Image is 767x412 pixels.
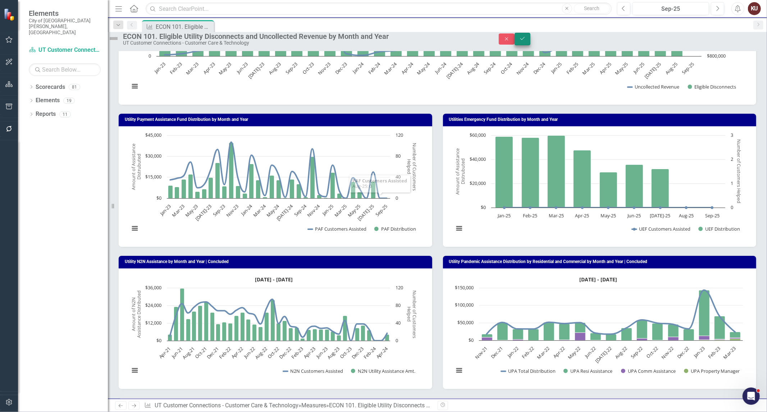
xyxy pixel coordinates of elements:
[175,187,179,198] path: Feb-23, 8,021.09. PAF Distribution.
[396,132,403,138] text: 120
[633,206,635,209] path: Jun-25, 0. UEF Customers Assisted.
[198,305,202,341] path: Sep-21, 23,966.21. N2N Utility Assistance Amt..
[445,60,465,80] text: [DATE]-24
[351,182,356,198] path: Apr-25, 11,754.94. PAF Distribution.
[307,330,311,341] path: Mar-23, 7,572.43. N2N Utility Assistance Amt..
[594,345,613,364] text: [DATE]-22
[631,61,646,75] text: Jun-25
[748,2,761,15] button: KU
[293,203,308,218] text: Sep-24
[573,150,591,208] path: Apr-25, 47,744.61. UEF Distribution.
[679,212,694,219] text: Aug-25
[2,12,634,30] p: Payment assistance sources include city, state and federal funding, as well as donations and uncl...
[249,164,254,198] path: Jan-24, 24,572.57. PAF Distribution.
[126,274,425,382] div: April 2021 - April 2024. Highcharts interactive chart.
[714,316,725,339] path: Feb-23, 65,615.78. UPA Resi Assistance.
[246,319,251,341] path: May-22, 14,523.02. N2N Utility Assistance Amt..
[2,110,634,119] p: Utilities Emergency Fund (UEF) is an internal City fund that provides up to $500 dollars to custo...
[481,339,740,340] g: UPA Property Manager, series 4 of 4. Bar series with 17 bars.
[308,226,366,232] button: Show PAF Customers Assisted
[275,203,295,222] text: [DATE]-24
[144,402,432,410] div: » »
[645,345,659,359] text: Oct-22
[549,61,563,75] text: Jan-25
[277,180,281,198] path: May-24, 12,888.41. PAF Distribution.
[548,212,563,219] text: Mar-25
[129,81,140,91] button: View chart menu, Chart
[145,173,161,180] text: $15,000
[129,365,140,375] button: View chart menu, April 2021 - April 2024
[512,339,523,340] path: Jan-22, 2,195.64. UPA Comm Assistance.
[503,206,506,209] path: Jan-25, 0. UEF Customers Assisted.
[613,345,629,360] text: Aug-22
[707,53,726,59] text: $800,000
[235,61,249,75] text: Jun-23
[554,206,557,209] path: Mar-25, 0. UEF Customers Assisted.
[186,319,191,341] path: Jul-21, 14,727.35. N2N Utility Assistance Amt..
[520,345,535,360] text: Feb-22
[36,110,56,118] a: Reports
[396,284,403,291] text: 120
[188,174,193,198] path: Apr-23, 17,083.62. PAF Distribution.
[351,60,365,75] text: Jan-24
[652,323,663,340] path: Oct-22, 48,700.08. UPA Resi Assistance.
[523,212,537,219] text: Feb-25
[243,193,247,198] path: Dec-23, 3,444.54. PAF Distribution.
[267,61,282,76] text: Aug-23
[552,345,566,359] text: Apr-22
[2,35,634,44] p: The Utilities Payment Assistance Fund (PAF) relies on customer donations and unclaimed funds. Thi...
[367,330,371,341] path: Jan-24, 7,234.34. N2N Utility Assistance Amt..
[503,206,713,209] g: UEF Customers Assisted, series 1 of 2. Line with 9 data points. Y axis, Number of Customers Helped.
[254,345,269,361] text: Aug-22
[566,345,582,361] text: May-22
[575,322,585,332] path: May-22, 28,949.93. UPA Resi Assistance.
[283,368,343,374] button: Show N2N Customers Assisted
[664,61,679,76] text: Aug-25
[528,329,539,340] path: Feb-22, 32,363.03. UPA Resi Assistance.
[731,132,733,138] text: 3
[730,332,740,338] path: Mar-23, 16,284.17. UPA Resi Assistance.
[29,63,101,76] input: Search Below...
[239,203,254,217] text: Jan-24
[575,332,585,340] path: May-22, 21,787.44. UPA Comm Assistance.
[705,226,740,232] text: UEF Distribution
[636,338,647,340] path: Sep-22, 6,015.84. UPA Comm Assistance.
[174,307,178,341] path: May-21, 23,063.07. N2N Utility Assistance Amt..
[499,60,514,75] text: Oct-24
[130,144,142,190] text: Amount of Assistance Distrubuted
[455,284,474,291] text: $150,000
[36,83,65,91] a: Scorecards
[283,321,287,341] path: Nov-22, 13,545.71. N2N Utility Assistance Amt..
[481,337,492,340] path: Nov-21, 8,985.4. UPA Comm Assistance.
[590,333,601,340] path: Jun-22, 20,586.09. UPA Resi Assistance.
[381,226,416,232] text: PAF Distribution
[532,60,547,76] text: Dec-24
[242,345,256,360] text: Jun-22
[169,61,183,76] text: Feb-23
[126,132,422,240] svg: Interactive chart
[515,60,530,76] text: Nov-24
[59,111,71,117] div: 11
[400,60,415,75] text: Apr-24
[481,204,486,210] text: $0
[574,4,610,14] button: Search
[396,153,401,159] text: 80
[433,60,448,75] text: Jun-24
[266,345,280,360] text: Oct-22
[535,345,551,360] text: Mar-22
[222,322,227,341] path: Jan-22, 12,516.12. N2N Utility Assistance Amt..
[218,345,232,360] text: Feb-22
[168,185,173,198] path: Jan-23, 9,169.7. PAF Distribution.
[450,274,747,382] svg: Interactive chart
[2,78,634,104] p: The [MEDICAL_DATA] Aid, Relief, and Economic Security Act of 2020 (CARES), the original federal p...
[181,345,196,361] text: Aug-21
[184,203,199,218] text: May-23
[565,61,580,76] text: Feb-25
[234,316,239,341] path: Mar-22, 16,922.24. N2N Utility Assistance Amt..
[169,345,184,360] text: Jun-21
[659,345,675,360] text: Nov-22
[301,402,326,409] a: Measures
